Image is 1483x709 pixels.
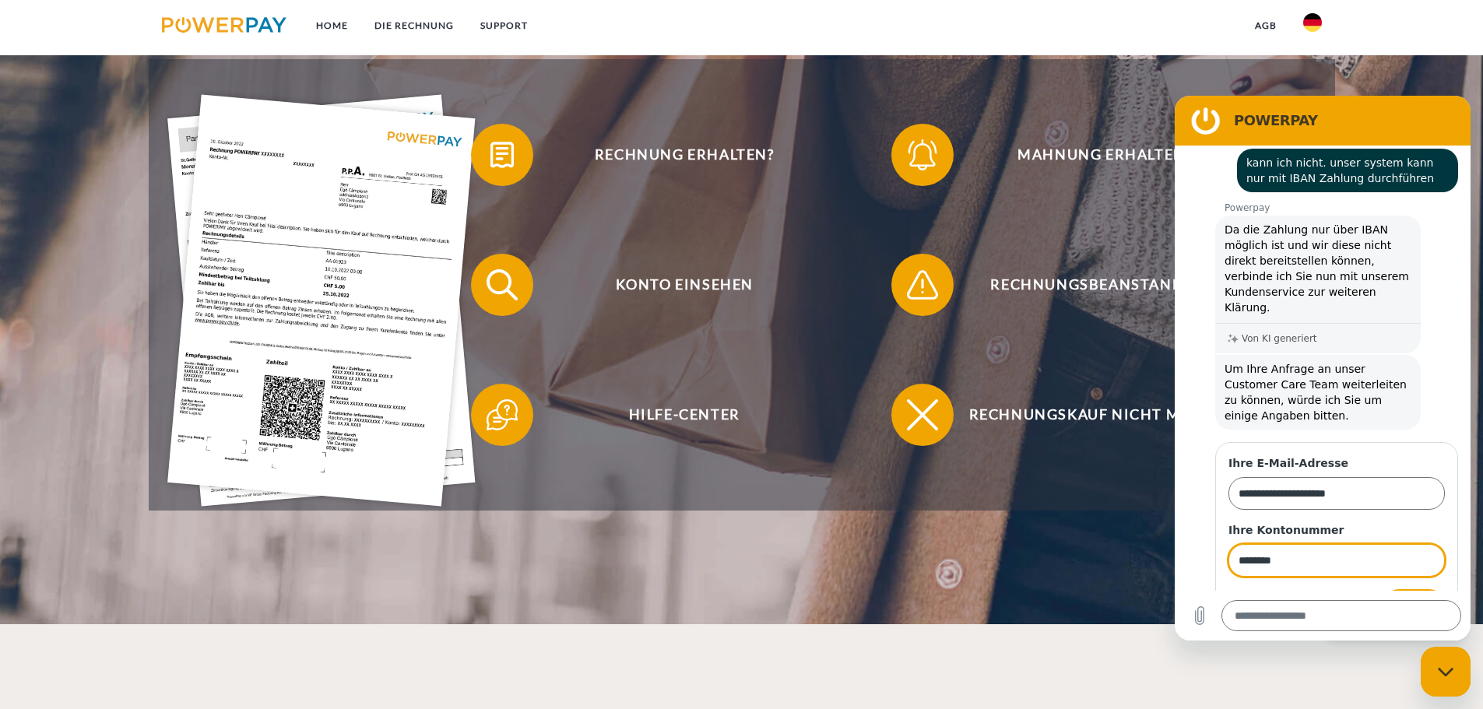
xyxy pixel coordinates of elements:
span: Rechnung erhalten? [494,124,875,186]
img: logo-powerpay.svg [162,17,287,33]
a: Home [303,12,361,40]
button: Konto einsehen [471,254,876,316]
button: Rechnungskauf nicht möglich [891,384,1296,446]
span: Rechnungsbeanstandung [914,254,1295,316]
button: Mahnung erhalten? [891,124,1296,186]
iframe: Messaging-Fenster [1175,96,1471,641]
img: single_invoice_powerpay_de.jpg [167,95,476,507]
img: qb_bell.svg [903,135,942,174]
img: qb_close.svg [903,395,942,434]
a: SUPPORT [467,12,541,40]
a: DIE RECHNUNG [361,12,467,40]
a: agb [1242,12,1290,40]
img: qb_help.svg [483,395,522,434]
span: Hilfe-Center [494,384,875,446]
button: Rechnung erhalten? [471,124,876,186]
span: Rechnungskauf nicht möglich [914,384,1295,446]
img: de [1303,13,1322,32]
button: Rechnungsbeanstandung [891,254,1296,316]
span: Konto einsehen [494,254,875,316]
img: qb_bill.svg [483,135,522,174]
img: qb_warning.svg [903,265,942,304]
iframe: Schaltfläche zum Öffnen des Messaging-Fensters; Konversation läuft [1421,647,1471,697]
img: qb_search.svg [483,265,522,304]
span: Mahnung erhalten? [914,124,1295,186]
button: Hilfe-Center [471,384,876,446]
